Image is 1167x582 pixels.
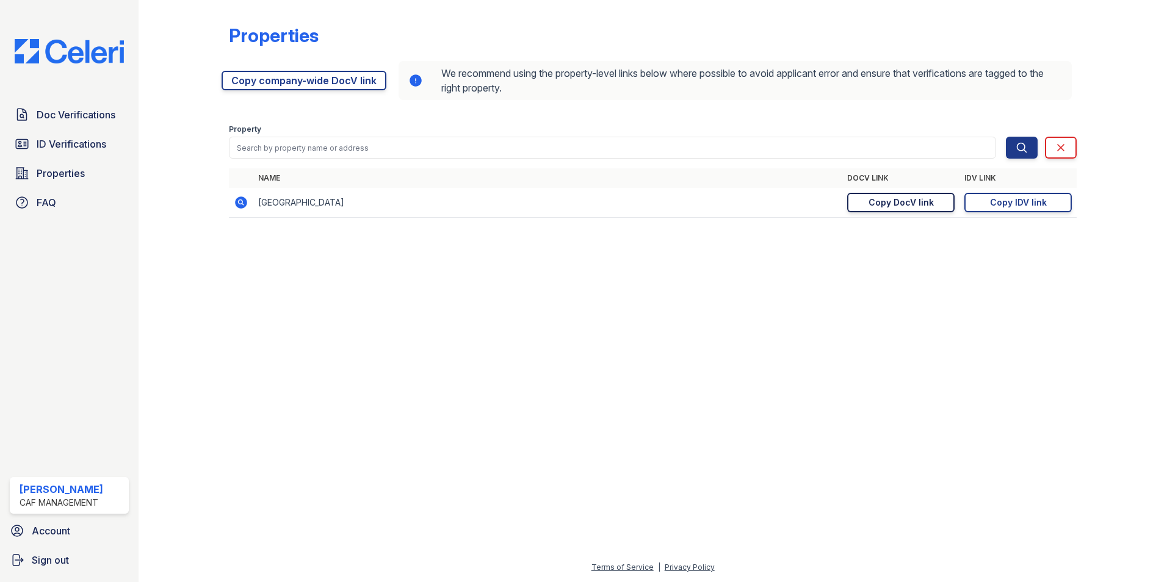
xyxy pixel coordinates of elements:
a: Account [5,519,134,543]
div: Copy IDV link [990,196,1047,209]
span: Account [32,523,70,538]
span: ID Verifications [37,137,106,151]
div: Properties [229,24,319,46]
div: CAF Management [20,497,103,509]
a: ID Verifications [10,132,129,156]
a: Copy DocV link [847,193,955,212]
a: Terms of Service [591,562,654,572]
div: [PERSON_NAME] [20,482,103,497]
th: IDV Link [959,168,1077,188]
a: Copy IDV link [964,193,1072,212]
label: Property [229,124,261,134]
div: Copy DocV link [869,196,934,209]
input: Search by property name or address [229,137,996,159]
a: Sign out [5,548,134,572]
a: Doc Verifications [10,102,129,127]
td: [GEOGRAPHIC_DATA] [253,188,842,218]
a: Properties [10,161,129,185]
th: DocV Link [842,168,959,188]
div: | [658,562,660,572]
span: FAQ [37,195,56,210]
span: Properties [37,166,85,181]
div: We recommend using the property-level links below where possible to avoid applicant error and ens... [399,61,1072,100]
img: CE_Logo_Blue-a8612792a0a2168367f1c8372b55b34899dd931a85d93a1a3d3e32e68fde9ad4.png [5,39,134,63]
th: Name [253,168,842,188]
span: Doc Verifications [37,107,115,122]
a: FAQ [10,190,129,215]
a: Privacy Policy [665,562,715,572]
span: Sign out [32,553,69,567]
a: Copy company-wide DocV link [222,71,386,90]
